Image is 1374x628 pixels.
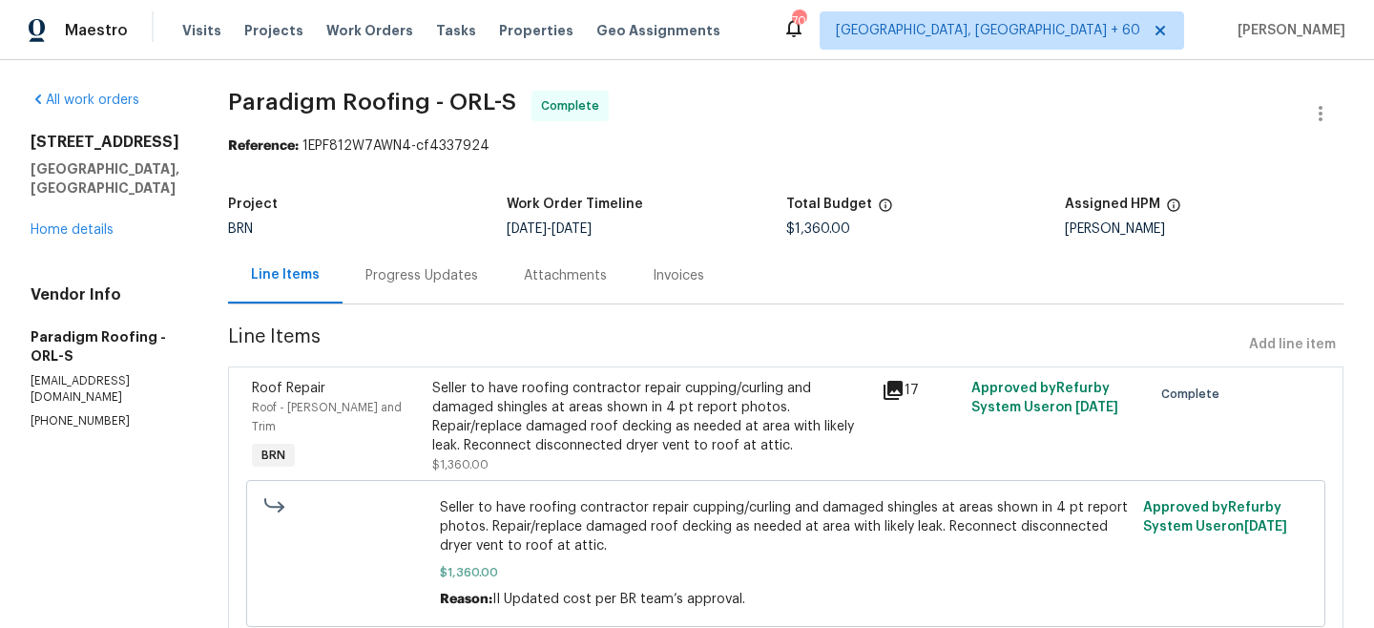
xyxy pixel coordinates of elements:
span: Roof Repair [252,382,325,395]
b: Reference: [228,139,299,153]
div: Progress Updates [365,266,478,285]
p: [PHONE_NUMBER] [31,413,182,429]
span: Complete [1161,385,1227,404]
span: II Updated cost per BR team’s approval. [492,593,745,606]
span: [DATE] [552,222,592,236]
h5: Paradigm Roofing - ORL-S [31,327,182,366]
p: [EMAIL_ADDRESS][DOMAIN_NAME] [31,373,182,406]
a: Home details [31,223,114,237]
div: [PERSON_NAME] [1065,222,1343,236]
span: $1,360.00 [786,222,850,236]
h5: Total Budget [786,198,872,211]
h2: [STREET_ADDRESS] [31,133,182,152]
span: The hpm assigned to this work order. [1166,198,1181,222]
span: Complete [541,96,607,115]
span: Maestro [65,21,128,40]
span: [GEOGRAPHIC_DATA], [GEOGRAPHIC_DATA] + 60 [836,21,1140,40]
span: [PERSON_NAME] [1230,21,1345,40]
span: The total cost of line items that have been proposed by Opendoor. This sum includes line items th... [878,198,893,222]
span: Paradigm Roofing - ORL-S [228,91,516,114]
h5: Assigned HPM [1065,198,1160,211]
span: [DATE] [507,222,547,236]
span: Seller to have roofing contractor repair cupping/curling and damaged shingles at areas shown in 4... [440,498,1132,555]
span: BRN [228,222,253,236]
h4: Vendor Info [31,285,182,304]
span: Geo Assignments [596,21,720,40]
span: Line Items [228,327,1241,363]
span: [DATE] [1075,401,1118,414]
span: [DATE] [1244,520,1287,534]
div: Attachments [524,266,607,285]
div: 17 [882,379,960,402]
span: - [507,222,592,236]
span: Work Orders [326,21,413,40]
span: Approved by Refurby System User on [971,382,1118,414]
span: Properties [499,21,573,40]
span: BRN [254,446,293,465]
div: Seller to have roofing contractor repair cupping/curling and damaged shingles at areas shown in 4... [432,379,870,455]
h5: [GEOGRAPHIC_DATA], [GEOGRAPHIC_DATA] [31,159,182,198]
span: Visits [182,21,221,40]
h5: Project [228,198,278,211]
span: $1,360.00 [440,563,1132,582]
div: 705 [792,11,805,31]
span: Reason: [440,593,492,606]
span: Projects [244,21,303,40]
span: Tasks [436,24,476,37]
span: $1,360.00 [432,459,489,471]
div: Invoices [653,266,704,285]
a: All work orders [31,94,139,107]
div: Line Items [251,265,320,284]
div: 1EPF812W7AWN4-cf4337924 [228,136,1343,156]
h5: Work Order Timeline [507,198,643,211]
span: Approved by Refurby System User on [1143,501,1287,534]
span: Roof - [PERSON_NAME] and Trim [252,402,402,432]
